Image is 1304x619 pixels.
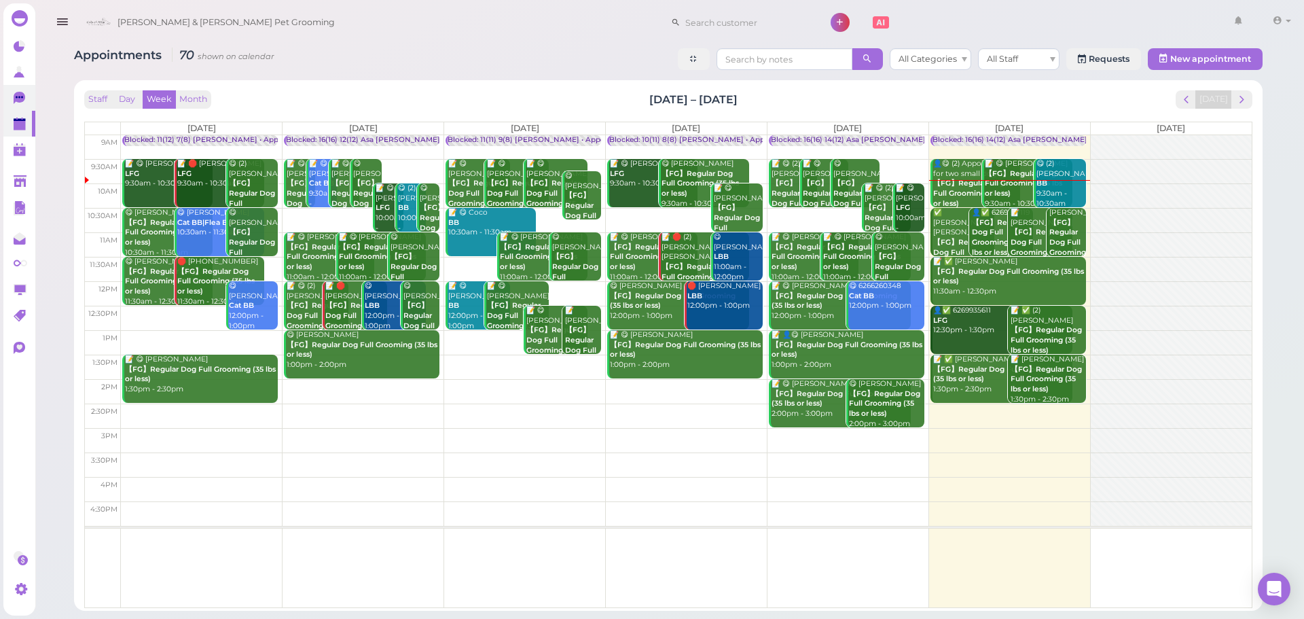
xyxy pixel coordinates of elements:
span: 2pm [101,383,117,391]
span: 9am [101,138,117,147]
span: 10am [98,187,117,196]
div: Blocked: 10(11) 8(8) [PERSON_NAME] • Appointment [609,135,798,145]
div: 📝 😋 [PERSON_NAME] 12:30pm - 1:30pm [526,306,587,386]
b: LFG [933,316,947,325]
button: New appointment [1148,48,1263,70]
div: 📝 😋 Coco 10:30am - 11:30am [448,208,536,238]
b: 【FG】Regular Dog Full Grooming (35 lbs or less) [1049,218,1086,277]
b: 【FG】Regular Dog Full Grooming (35 lbs or less) [526,179,580,217]
span: [DATE] [187,123,216,133]
div: 😋 [PERSON_NAME] 10:00am - 11:00am [419,183,439,323]
div: Blocked: 11(12) 7(8) [PERSON_NAME] • Appointment [124,135,312,145]
b: 【FG】Regular Dog Full Grooming (35 lbs or less) [933,238,987,277]
small: shown on calendar [198,52,274,61]
div: 📝 😋 [PERSON_NAME] 1:00pm - 2:00pm [609,330,763,370]
div: 😋 (2) [PERSON_NAME] 10:00am - 11:00am [397,183,426,243]
b: 【FG】Regular Dog Full Grooming (35 lbs or less) [772,340,922,359]
div: 😋 [PERSON_NAME] 12:00pm - 1:00pm [403,281,439,381]
div: 📝 😋 [PERSON_NAME] 9:30am - 10:30am [448,159,509,239]
div: Blocked: 16(16) 14(12) Asa [PERSON_NAME] [PERSON_NAME] • Appointment [932,135,1208,145]
b: 【FG】Regular Dog Full Grooming (35 lbs or less) [325,301,379,340]
span: [DATE] [1157,123,1185,133]
button: [DATE] [1195,90,1232,109]
button: Day [111,90,143,109]
span: 4:30pm [90,505,117,514]
b: 【FG】Regular Dog Full Grooming (35 lbs or less) [125,218,202,247]
div: 😋 [PERSON_NAME] 9:30am - 10:30am [352,159,381,279]
b: 【FG】Regular Dog Full Grooming (35 lbs or less) [331,179,368,247]
b: BB [448,301,459,310]
div: 📝 [PERSON_NAME] 1:30pm - 2:30pm [1010,355,1085,404]
span: 12:30pm [88,309,117,318]
span: [DATE] [511,123,539,133]
b: LFG [177,169,192,178]
b: 【FG】Regular Dog Full Grooming (35 lbs or less) [1011,325,1082,354]
b: 【FG】Regular Dog Full Grooming (35 lbs or less) [353,179,390,247]
b: 【FG】Regular Dog Full Grooming (35 lbs or less) [772,389,897,408]
div: 😋 [PERSON_NAME] 10:30am - 11:30am [124,208,213,258]
div: 😋 [PERSON_NAME] 10:30am - 11:30am [228,208,278,308]
b: 【FG】Regular Dog Full Grooming (35 lbs or less) [875,252,921,311]
button: Month [175,90,211,109]
div: 😋 (2) [PERSON_NAME] 9:30am - 10:30am [228,159,278,259]
div: ✅ [PERSON_NAME] [PERSON_NAME] 10:30am - 11:30am [932,208,994,298]
div: 🛑 [PHONE_NUMBER] 11:30am - 12:30pm [177,257,265,306]
b: Cat BB [309,179,334,188]
b: 【FG】Regular Dog Full Grooming (35 lbs or less) [610,340,761,359]
div: 📝 😋 [PERSON_NAME] 9:30am - 10:30am [331,159,359,279]
div: 📝 😋 [PERSON_NAME] 9:30am - 10:30am [124,159,213,189]
button: Staff [84,90,111,109]
div: Open Intercom Messenger [1258,573,1290,605]
span: [PERSON_NAME] & [PERSON_NAME] Pet Grooming [117,3,335,41]
b: LFG [125,169,139,178]
b: Cat BB [849,291,874,300]
b: 【FG】Regular Dog Full Grooming (35 lbs or less) [125,365,276,384]
b: 【FG】Regular Dog Full Grooming (35 lbs or less) [849,389,920,418]
b: 【FG】Regular Dog Full Grooming (35 lbs or less) [772,179,808,237]
div: 😋 [PERSON_NAME] 11:30am - 12:30pm [124,257,213,306]
div: 📝 😋 [PERSON_NAME] 9:30am - 10:30am [609,159,698,189]
div: 📝 🛑 [PERSON_NAME] 12:00pm - 1:00pm [325,281,386,361]
b: 【FG】Regular Dog Full Grooming (35 lbs or less) [229,179,275,237]
div: 😋 [PERSON_NAME] 2:00pm - 3:00pm [848,379,924,429]
span: 3pm [101,431,117,440]
div: 👤✅ 6269277119 10:30am - 11:30am [971,208,1033,278]
div: 📝 😋 [PERSON_NAME] 9:30am - 10:30am [526,159,587,239]
span: All Staff [987,54,1018,64]
h2: [DATE] – [DATE] [649,92,738,107]
b: 【FG】Regular Dog Full Grooming (35 lbs or less) [420,203,456,292]
div: 👤😋 (2) Appointment for two small dogs 9:30am - 10:30am [932,159,1021,219]
b: Cat BB|Flea Bath (cat) [177,218,257,227]
div: 😋 [PERSON_NAME] 11:00am - 12:00pm [390,232,439,332]
b: LBB [365,301,380,310]
button: next [1231,90,1252,109]
span: Appointments [74,48,165,62]
b: 【FG】Regular Dog Full Grooming (35 lbs or less) [1011,228,1064,266]
span: 9:30am [91,162,117,171]
span: 11:30am [90,260,117,269]
b: 【FG】Regular Dog Full Grooming (35 lbs or less) [565,325,602,384]
button: prev [1176,90,1197,109]
div: 😋 [PERSON_NAME] 11:00am - 12:00pm [713,232,763,282]
b: 【FG】Regular Dog Full Grooming (35 lbs or less) [287,243,364,271]
b: 【FG】Regular Dog Full Grooming (35 lbs or less) [933,365,1059,384]
div: [PERSON_NAME] 10:30am - 11:30am [1049,208,1085,298]
b: 【FG】Regular Dog Full Grooming (35 lbs or less) [487,179,541,217]
div: 📝 ✅ [PERSON_NAME] 11:30am - 12:30pm [932,257,1086,297]
div: 📝 😋 [PERSON_NAME] 11:00am - 12:00pm [822,232,911,282]
b: 【FG】Regular Dog Full Grooming (35 lbs or less) [933,267,1084,286]
span: [DATE] [349,123,378,133]
b: Cat BB [229,301,254,310]
b: BB [1036,179,1047,188]
b: 【FG】Regular Dog Full Grooming (35 lbs or less) [662,262,739,291]
div: 😋 [PERSON_NAME] 11:00am - 12:00pm [551,232,601,332]
div: 📝 😋 [PERSON_NAME] 1:30pm - 2:30pm [124,355,278,395]
b: 【FG】Regular Dog Full Grooming (35 lbs or less) [565,191,602,249]
div: 😋 [PERSON_NAME] 9:30am - 10:30am [661,159,749,209]
b: 【FG】Regular Dog Full Grooming (35 lbs or less) [823,243,901,271]
div: 📝 😋 [PERSON_NAME] 9:30am - 10:30am [984,159,1072,209]
div: 📝 😋 [PERSON_NAME] 2:00pm - 3:00pm [771,379,911,419]
div: 📝 😋 [PERSON_NAME] 10:00am - 11:00am [375,183,403,243]
b: 【FG】Regular Dog Full Grooming (35 lbs or less) [610,243,687,271]
div: 📝 😋 [PERSON_NAME] 10:00am - 11:00am [895,183,924,243]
